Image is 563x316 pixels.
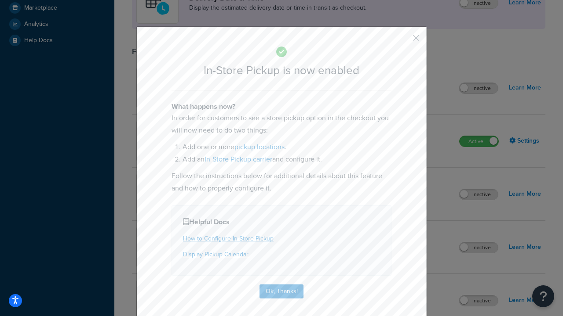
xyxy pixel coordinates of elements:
[205,154,272,164] a: In-Store Pickup carrier
[172,101,391,112] h4: What happens now?
[172,170,391,194] p: Follow the instructions below for additional details about this feature and how to properly confi...
[183,217,380,227] h4: Helpful Docs
[183,153,391,165] li: Add an and configure it.
[183,250,249,259] a: Display Pickup Calendar
[260,284,303,298] button: Ok, Thanks!
[172,112,391,136] p: In order for customers to see a store pickup option in the checkout you will now need to do two t...
[183,141,391,153] li: Add one or more .
[234,142,285,152] a: pickup locations
[183,234,274,243] a: How to Configure In-Store Pickup
[172,64,391,77] h2: In-Store Pickup is now enabled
